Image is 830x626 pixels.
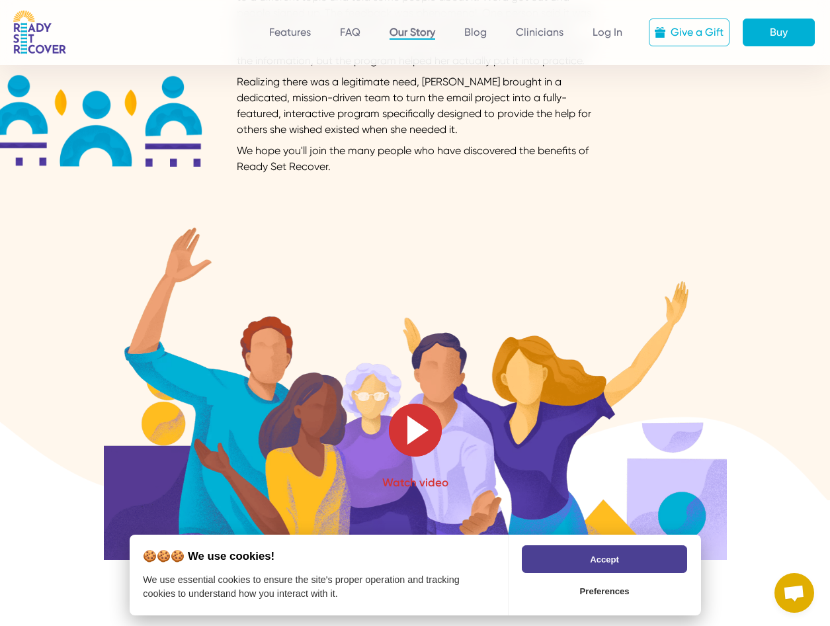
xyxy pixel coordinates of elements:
div: CookieChimp [130,535,701,615]
h2: 🍪🍪🍪 We use cookies! [130,550,508,562]
div: We hope you'll join the many people who have discovered the benefits of Ready Set Recover. [237,143,594,175]
a: Buy [743,19,815,46]
a: FAQ [340,26,360,38]
img: Hero section illustration 1 [104,228,727,560]
a: Blog [464,26,487,38]
a: Our Story [390,26,435,40]
div: Realizing there was a legitimate need, [PERSON_NAME] brought in a dedicated, mission-driven team ... [237,74,594,138]
img: RSR [13,11,66,54]
div: Give a Gift [671,24,724,40]
button: Preferences [522,577,686,605]
button: Accept [522,545,686,573]
a: Open chat [774,573,814,613]
a: Features [269,26,311,38]
a: Clinicians [516,26,563,38]
a: Watch video [382,476,448,490]
a: Give a Gift [649,19,729,46]
div: Buy [770,24,788,40]
div: We use essential cookies to ensure the site's proper operation and tracking cookies to understand... [143,574,459,600]
a: Log In [593,26,622,38]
